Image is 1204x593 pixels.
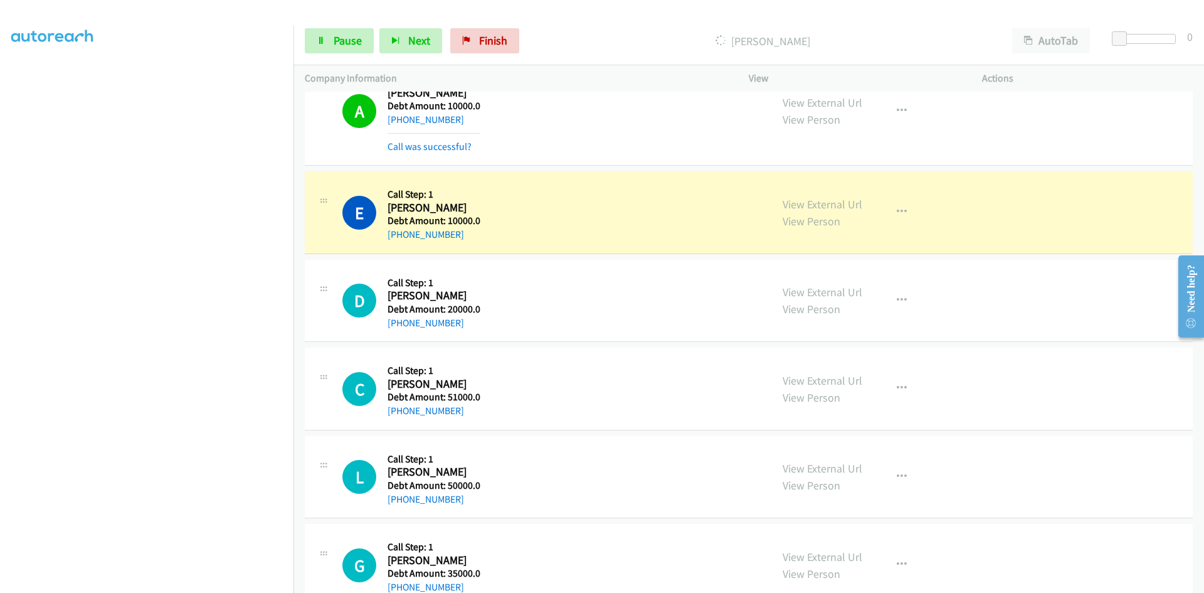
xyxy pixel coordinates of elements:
[783,95,862,110] a: View External Url
[342,548,376,582] h1: G
[388,453,480,466] h5: Call Step: 1
[388,567,480,580] h5: Debt Amount: 35000.0
[388,114,464,126] a: [PHONE_NUMBER]
[342,372,376,406] div: The call is yet to be attempted
[1187,28,1193,45] div: 0
[783,478,840,493] a: View Person
[342,94,376,128] h1: A
[305,28,374,53] a: Pause
[342,460,376,494] div: The call is yet to be attempted
[388,100,480,112] h5: Debt Amount: 10000.0
[388,465,480,479] h2: [PERSON_NAME]
[783,550,862,564] a: View External Url
[388,479,480,492] h5: Debt Amount: 50000.0
[388,201,480,215] h2: [PERSON_NAME]
[388,581,464,593] a: [PHONE_NUMBER]
[783,461,862,476] a: View External Url
[388,303,480,316] h5: Debt Amount: 20000.0
[408,33,430,48] span: Next
[783,285,862,299] a: View External Url
[783,197,862,211] a: View External Url
[388,317,464,329] a: [PHONE_NUMBER]
[536,33,990,50] p: [PERSON_NAME]
[388,215,480,227] h5: Debt Amount: 10000.0
[342,196,376,230] h1: E
[342,284,376,318] h1: D
[783,567,840,581] a: View Person
[334,33,362,48] span: Pause
[342,284,376,318] div: The call is yet to be attempted
[982,71,1193,86] p: Actions
[388,141,472,152] a: Call was successful?
[388,277,480,289] h5: Call Step: 1
[783,214,840,228] a: View Person
[305,71,726,86] p: Company Information
[783,112,840,127] a: View Person
[388,377,480,392] h2: [PERSON_NAME]
[388,228,464,240] a: [PHONE_NUMBER]
[388,86,480,100] h2: [PERSON_NAME]
[749,71,959,86] p: View
[388,391,480,403] h5: Debt Amount: 51000.0
[783,302,840,316] a: View Person
[388,405,464,417] a: [PHONE_NUMBER]
[388,553,480,568] h2: [PERSON_NAME]
[379,28,442,53] button: Next
[450,28,519,53] a: Finish
[388,188,480,201] h5: Call Step: 1
[783,390,840,405] a: View Person
[479,33,507,48] span: Finish
[388,289,480,303] h2: [PERSON_NAME]
[342,372,376,406] h1: C
[388,365,480,377] h5: Call Step: 1
[342,460,376,494] h1: L
[1168,247,1204,346] iframe: Resource Center
[1012,28,1090,53] button: AutoTab
[388,541,480,553] h5: Call Step: 1
[783,373,862,388] a: View External Url
[388,493,464,505] a: [PHONE_NUMBER]
[342,548,376,582] div: The call is yet to be attempted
